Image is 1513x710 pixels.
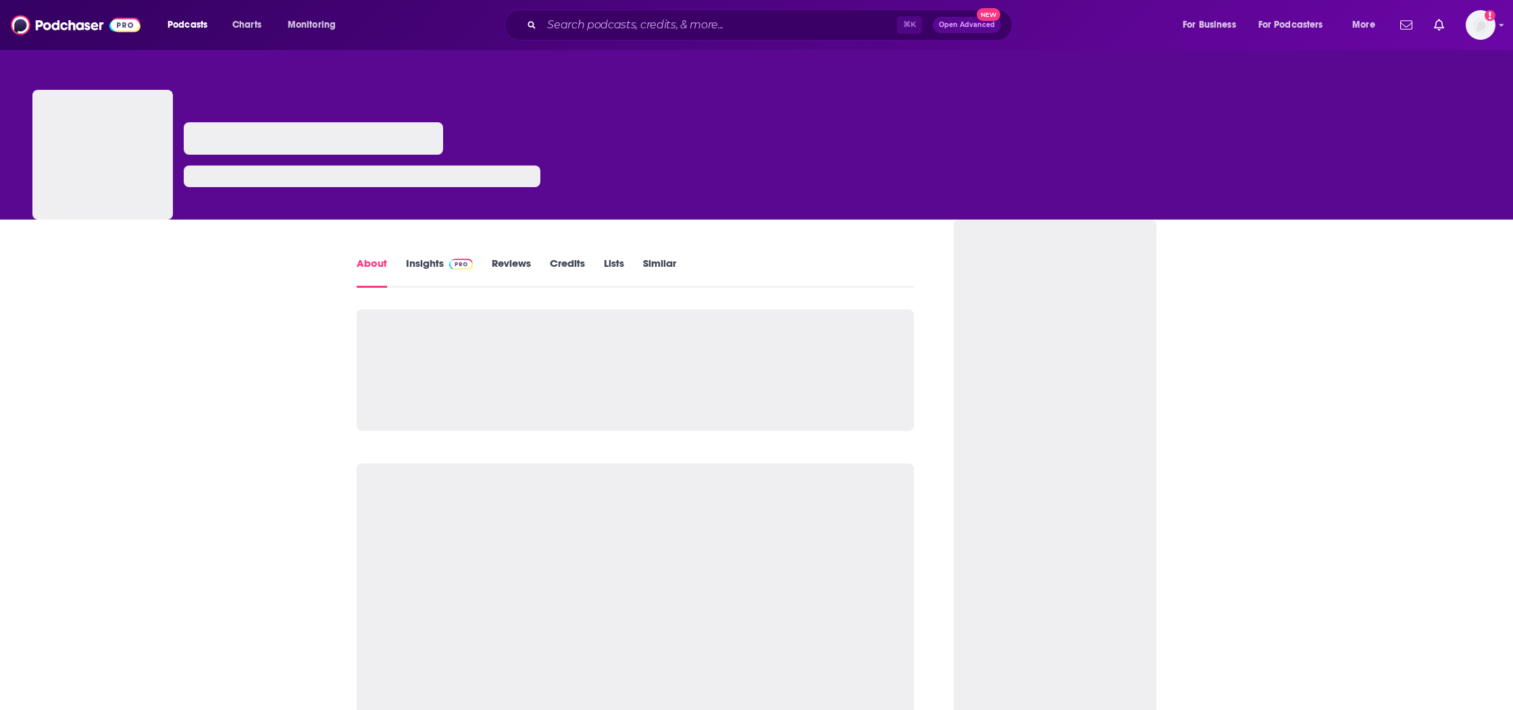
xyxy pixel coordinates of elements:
[492,257,531,288] a: Reviews
[1429,14,1450,36] a: Show notifications dropdown
[550,257,585,288] a: Credits
[643,257,676,288] a: Similar
[232,16,261,34] span: Charts
[357,257,387,288] a: About
[1395,14,1418,36] a: Show notifications dropdown
[977,8,1001,21] span: New
[517,9,1025,41] div: Search podcasts, credits, & more...
[1250,14,1343,36] button: open menu
[168,16,207,34] span: Podcasts
[542,14,897,36] input: Search podcasts, credits, & more...
[158,14,225,36] button: open menu
[449,259,473,270] img: Podchaser Pro
[1183,16,1236,34] span: For Business
[224,14,270,36] a: Charts
[1352,16,1375,34] span: More
[1466,10,1495,40] img: User Profile
[897,16,922,34] span: ⌘ K
[278,14,353,36] button: open menu
[604,257,624,288] a: Lists
[939,22,995,28] span: Open Advanced
[1485,10,1495,21] svg: Add a profile image
[1466,10,1495,40] span: Logged in as thomaskoenig
[11,12,140,38] img: Podchaser - Follow, Share and Rate Podcasts
[1258,16,1323,34] span: For Podcasters
[1343,14,1392,36] button: open menu
[1173,14,1253,36] button: open menu
[288,16,336,34] span: Monitoring
[933,17,1001,33] button: Open AdvancedNew
[1466,10,1495,40] button: Show profile menu
[406,257,473,288] a: InsightsPodchaser Pro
